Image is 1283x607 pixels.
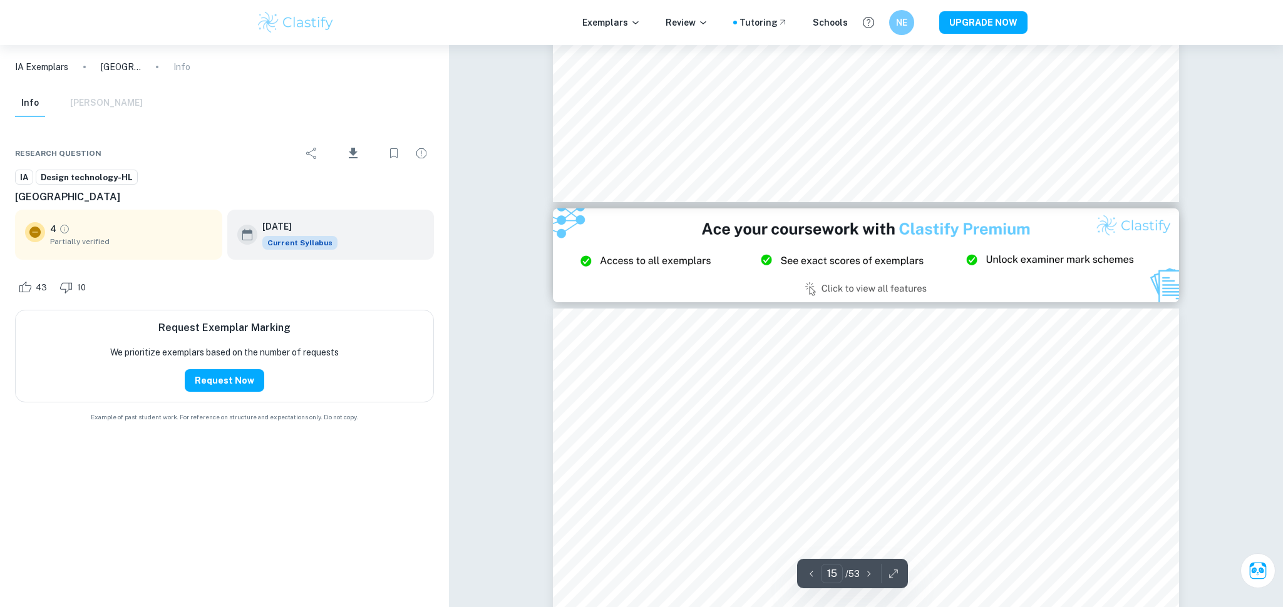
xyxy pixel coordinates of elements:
[70,282,93,294] span: 10
[50,222,56,236] p: 4
[939,11,1028,34] button: UPGRADE NOW
[327,137,379,170] div: Download
[15,170,33,185] a: IA
[50,236,212,247] span: Partially verified
[15,412,434,422] span: Example of past student work. For reference on structure and expectations only. Do not copy.
[56,277,93,297] div: Dislike
[1240,553,1275,588] button: Ask Clai
[16,171,33,184] span: IA
[813,16,848,29] a: Schools
[739,16,788,29] a: Tutoring
[110,345,339,359] p: We prioritize exemplars based on the number of requests
[845,567,860,581] p: / 53
[36,170,138,185] a: Design technology-HL
[59,223,70,235] a: Grade partially verified
[262,236,337,250] span: Current Syllabus
[299,141,324,166] div: Share
[666,16,708,29] p: Review
[101,60,141,74] p: [GEOGRAPHIC_DATA]
[15,190,434,205] h6: [GEOGRAPHIC_DATA]
[36,171,137,184] span: Design technology-HL
[15,277,54,297] div: Like
[256,10,336,35] img: Clastify logo
[858,12,879,33] button: Help and Feedback
[582,16,641,29] p: Exemplars
[889,10,914,35] button: NE
[894,16,909,29] h6: NE
[15,148,101,159] span: Research question
[553,208,1179,302] img: Ad
[173,60,190,74] p: Info
[381,141,406,166] div: Bookmark
[262,220,327,233] h6: [DATE]
[158,320,291,335] h6: Request Exemplar Marking
[15,60,68,74] a: IA Exemplars
[185,369,264,392] button: Request Now
[262,236,337,250] div: This exemplar is based on the current syllabus. Feel free to refer to it for inspiration/ideas wh...
[15,89,45,117] button: Info
[409,141,434,166] div: Report issue
[29,282,54,294] span: 43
